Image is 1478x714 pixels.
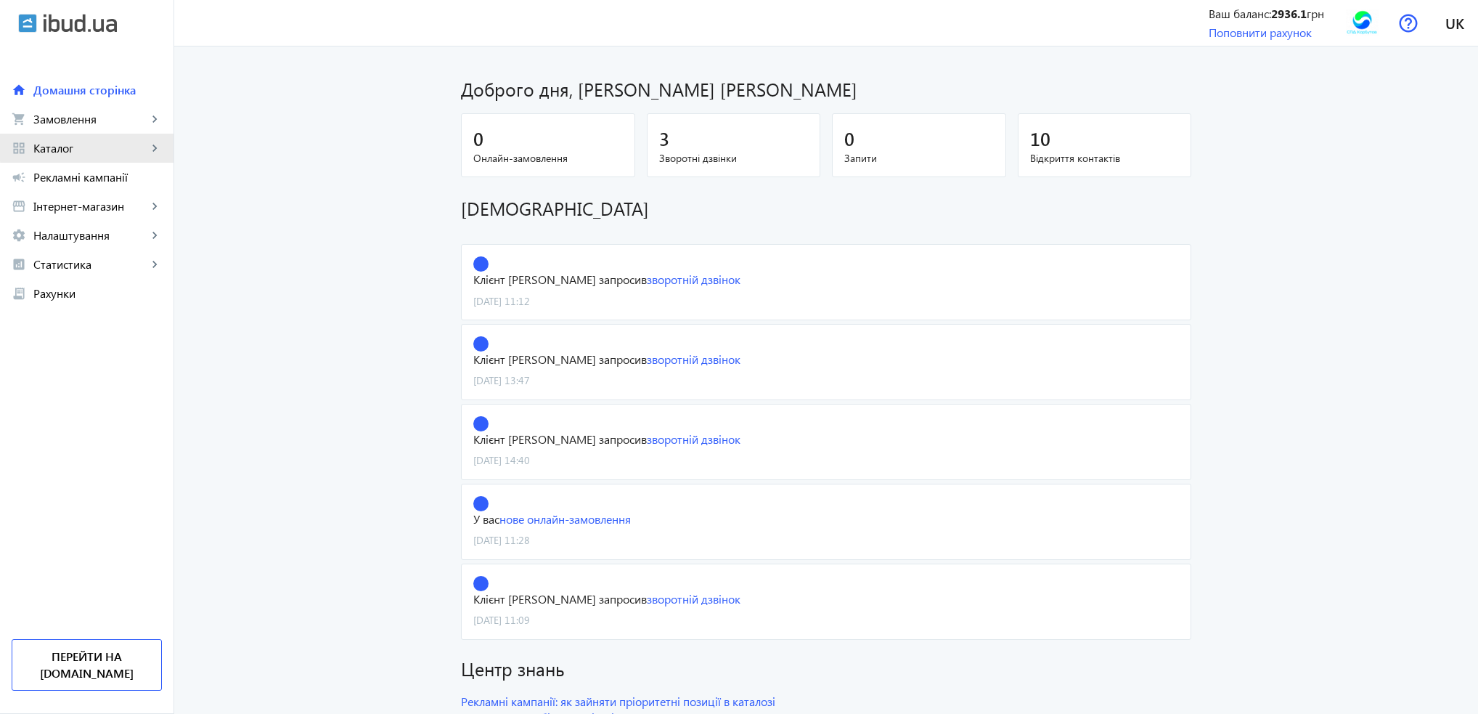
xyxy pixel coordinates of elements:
[147,141,162,155] mat-icon: keyboard_arrow_right
[647,352,740,367] a: зворотній дзвінок
[33,199,147,214] span: Інтернет-магазин
[12,257,26,272] mat-icon: analytics
[33,141,147,155] span: Каталог
[473,126,483,150] span: 0
[473,272,1179,288] div: Клієнт [PERSON_NAME] запросив
[473,431,1179,447] div: Клієнт [PERSON_NAME] запросив
[18,14,37,33] img: ibud.svg
[12,639,162,691] a: Перейти на [DOMAIN_NAME]
[33,83,162,97] span: Домашня сторінка
[461,76,1191,102] h1: Доброго дня, [PERSON_NAME] [PERSON_NAME]
[44,14,117,33] img: ibud_text.svg
[1209,25,1312,40] a: Поповнити рахунок
[33,286,162,301] span: Рахунки
[1030,126,1050,150] span: 10
[647,431,740,447] a: зворотній дзвінок
[1445,14,1464,32] span: uk
[647,591,740,607] a: зворотній дзвінок
[147,112,162,126] mat-icon: keyboard_arrow_right
[473,511,1179,527] div: У вас
[1399,14,1418,33] img: help.svg
[461,656,1191,681] h1: Центр знань
[659,151,809,166] span: Зворотні дзвінки
[33,170,162,184] span: Рекламні кампанії
[473,591,1179,607] div: Клієнт [PERSON_NAME] запросив
[12,83,26,97] mat-icon: home
[147,228,162,243] mat-icon: keyboard_arrow_right
[473,613,1179,628] div: [DATE] 11:09
[12,228,26,243] mat-icon: settings
[499,511,631,527] a: нове онлайн-замовлення
[473,352,1179,368] div: Клієнт [PERSON_NAME] запросив
[473,373,1179,388] div: [DATE] 13:47
[1346,7,1379,39] img: 2426862ac97d1864204461887778409-5f853504c1.png
[12,170,26,184] mat-icon: campaign
[1030,151,1180,166] span: Відкриття контактів
[473,151,623,166] span: Онлайн-замовлення
[12,286,26,301] mat-icon: receipt_long
[647,272,740,287] a: зворотній дзвінок
[844,151,994,166] span: Запити
[473,453,1179,468] div: [DATE] 14:40
[1271,6,1307,21] b: 2936.1
[473,294,1179,309] div: [DATE] 11:12
[844,126,854,150] span: 0
[33,112,147,126] span: Замовлення
[461,694,1191,710] a: Рекламні кампанії: як зайняти пріоритетні позиції в каталозі
[12,199,26,214] mat-icon: storefront
[33,228,147,243] span: Налаштування
[12,112,26,126] mat-icon: shopping_cart
[147,199,162,214] mat-icon: keyboard_arrow_right
[33,257,147,272] span: Статистика
[147,257,162,272] mat-icon: keyboard_arrow_right
[473,533,1179,548] div: [DATE] 11:28
[12,141,26,155] mat-icon: grid_view
[1209,6,1324,22] div: Ваш баланс: грн
[659,126,669,150] span: 3
[461,195,1191,221] h1: [DEMOGRAPHIC_DATA]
